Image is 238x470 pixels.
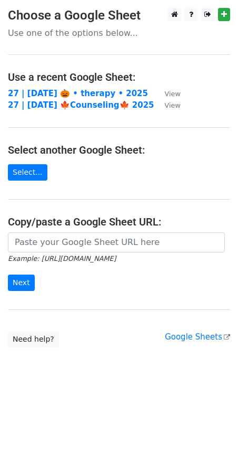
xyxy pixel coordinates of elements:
a: Need help? [8,331,59,347]
small: View [165,101,181,109]
a: Select... [8,164,47,181]
small: Example: [URL][DOMAIN_NAME] [8,255,116,262]
h3: Choose a Google Sheet [8,8,230,23]
h4: Use a recent Google Sheet: [8,71,230,83]
a: View [154,89,181,98]
a: View [154,100,181,110]
input: Next [8,275,35,291]
h4: Select another Google Sheet: [8,144,230,156]
p: Use one of the options below... [8,27,230,39]
small: View [165,90,181,98]
a: Google Sheets [165,332,230,342]
a: 27 | [DATE] 🎃 • therapy • 2025 [8,89,148,98]
h4: Copy/paste a Google Sheet URL: [8,215,230,228]
a: 27 | [DATE] 🍁Counseling🍁 2025 [8,100,154,110]
input: Paste your Google Sheet URL here [8,232,225,252]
